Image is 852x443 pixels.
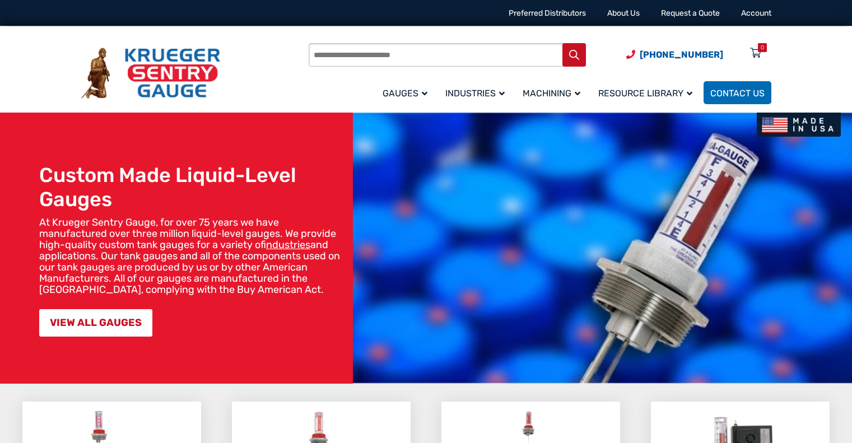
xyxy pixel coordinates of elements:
[509,8,586,18] a: Preferred Distributors
[607,8,640,18] a: About Us
[266,239,310,251] a: industries
[626,48,723,62] a: Phone Number (920) 434-8860
[741,8,771,18] a: Account
[640,49,723,60] span: [PHONE_NUMBER]
[592,80,704,106] a: Resource Library
[523,88,580,99] span: Machining
[598,88,692,99] span: Resource Library
[757,113,841,137] img: Made In USA
[39,163,347,211] h1: Custom Made Liquid-Level Gauges
[445,88,505,99] span: Industries
[39,309,152,337] a: VIEW ALL GAUGES
[710,88,765,99] span: Contact Us
[383,88,427,99] span: Gauges
[376,80,439,106] a: Gauges
[704,81,771,104] a: Contact Us
[81,48,220,99] img: Krueger Sentry Gauge
[761,43,764,52] div: 0
[661,8,720,18] a: Request a Quote
[353,113,852,384] img: bg_hero_bannerksentry
[516,80,592,106] a: Machining
[39,217,347,295] p: At Krueger Sentry Gauge, for over 75 years we have manufactured over three million liquid-level g...
[439,80,516,106] a: Industries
